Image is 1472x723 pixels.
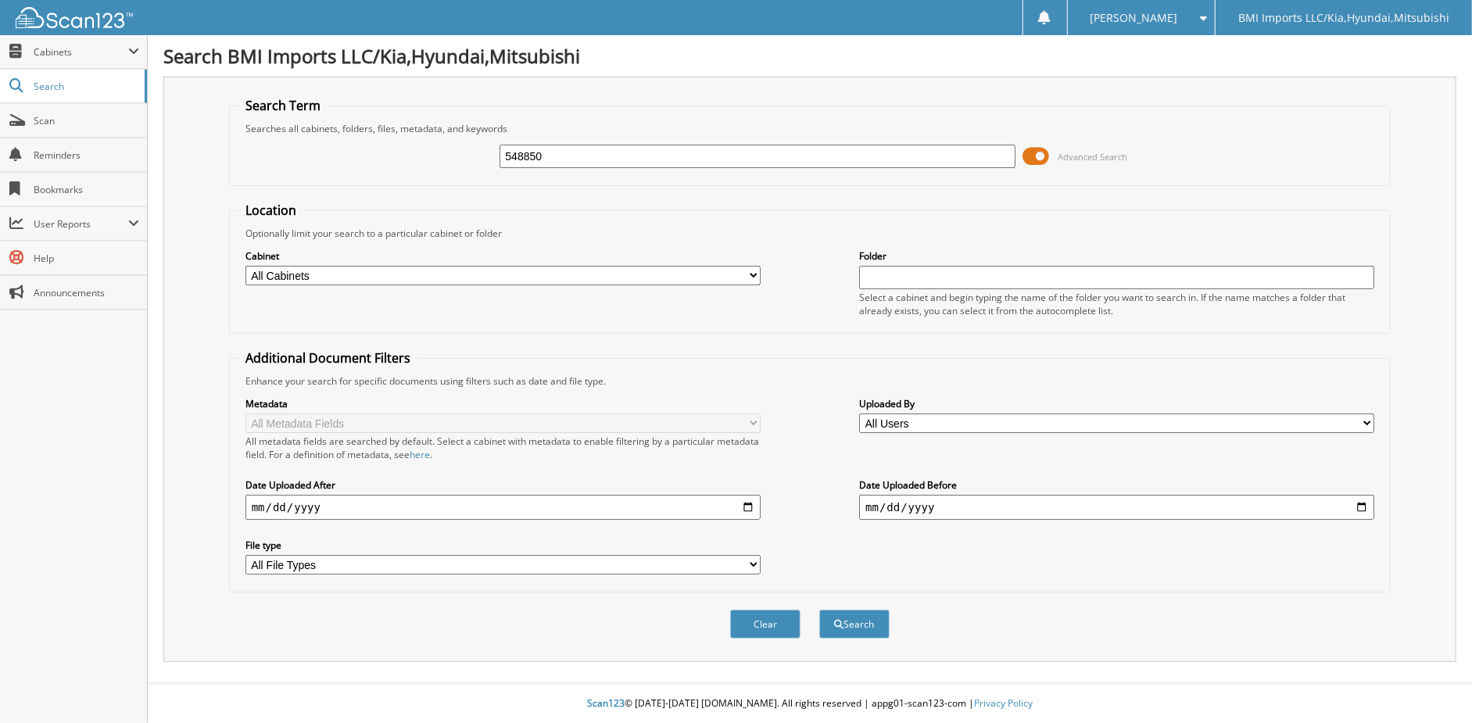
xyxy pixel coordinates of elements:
[245,539,761,552] label: File type
[245,435,761,461] div: All metadata fields are searched by default. Select a cabinet with metadata to enable filtering b...
[34,217,128,231] span: User Reports
[245,495,761,520] input: start
[238,374,1383,388] div: Enhance your search for specific documents using filters such as date and file type.
[238,97,328,114] legend: Search Term
[859,478,1374,492] label: Date Uploaded Before
[1058,151,1128,163] span: Advanced Search
[238,349,418,367] legend: Additional Document Filters
[974,696,1033,710] a: Privacy Policy
[245,478,761,492] label: Date Uploaded After
[34,286,139,299] span: Announcements
[859,291,1374,317] div: Select a cabinet and begin typing the name of the folder you want to search in. If the name match...
[587,696,625,710] span: Scan123
[1091,13,1178,23] span: [PERSON_NAME]
[859,249,1374,263] label: Folder
[148,685,1472,723] div: © [DATE]-[DATE] [DOMAIN_NAME]. All rights reserved | appg01-scan123-com |
[34,114,139,127] span: Scan
[238,122,1383,135] div: Searches all cabinets, folders, files, metadata, and keywords
[238,227,1383,240] div: Optionally limit your search to a particular cabinet or folder
[245,249,761,263] label: Cabinet
[245,397,761,410] label: Metadata
[859,397,1374,410] label: Uploaded By
[1238,13,1449,23] span: BMI Imports LLC/Kia,Hyundai,Mitsubishi
[730,610,800,639] button: Clear
[163,43,1456,69] h1: Search BMI Imports LLC/Kia,Hyundai,Mitsubishi
[34,45,128,59] span: Cabinets
[34,183,139,196] span: Bookmarks
[819,610,890,639] button: Search
[1394,648,1472,723] iframe: Chat Widget
[410,448,430,461] a: here
[859,495,1374,520] input: end
[34,80,137,93] span: Search
[34,252,139,265] span: Help
[16,7,133,28] img: scan123-logo-white.svg
[238,202,304,219] legend: Location
[34,149,139,162] span: Reminders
